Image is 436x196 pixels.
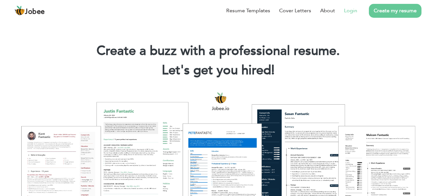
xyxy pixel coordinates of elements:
[344,7,357,15] a: Login
[25,8,45,15] span: Jobee
[15,5,45,16] a: Jobee
[226,7,270,15] a: Resume Templates
[369,4,421,18] a: Create my resume
[279,7,311,15] a: Cover Letters
[10,62,426,79] h2: Let's
[10,43,426,59] h1: Create a buzz with a professional resume.
[320,7,335,15] a: About
[271,61,274,79] span: |
[15,5,25,16] img: jobee.io
[193,61,275,79] span: get you hired!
